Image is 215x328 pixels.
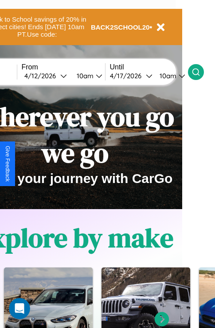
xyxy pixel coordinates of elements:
b: BACK2SCHOOL20 [91,23,150,31]
div: Give Feedback [4,146,11,182]
div: 10am [72,72,96,80]
div: 4 / 17 / 2026 [110,72,146,80]
button: 10am [152,71,188,80]
label: From [22,63,105,71]
button: 4/12/2026 [22,71,70,80]
button: 10am [70,71,105,80]
iframe: Intercom live chat [9,298,30,319]
div: 10am [155,72,179,80]
div: 4 / 12 / 2026 [24,72,60,80]
label: Until [110,63,188,71]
